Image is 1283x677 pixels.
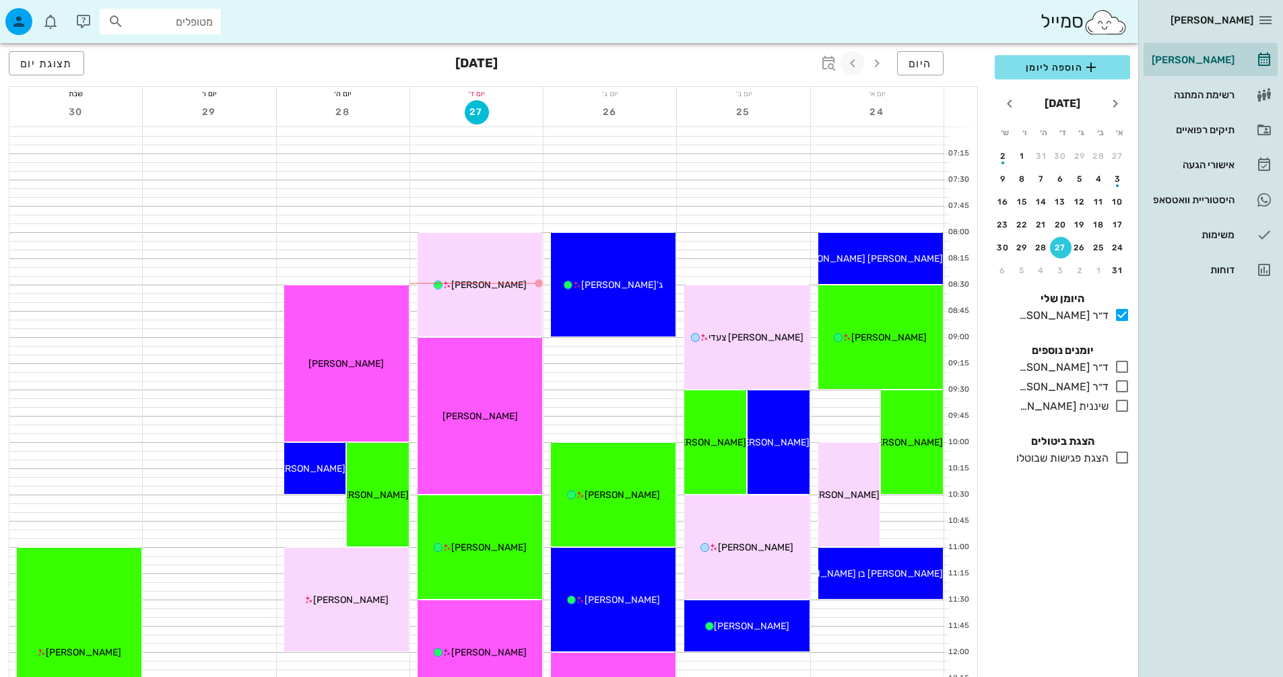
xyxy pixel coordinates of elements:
[1069,214,1090,236] button: 19
[1084,9,1127,36] img: SmileCloud logo
[1039,90,1086,117] button: [DATE]
[944,148,972,159] div: 07:15
[1012,191,1033,213] button: 15
[1030,197,1052,207] div: 14
[992,243,1014,252] div: 30
[1012,151,1033,161] div: 1
[1030,174,1052,184] div: 7
[1050,260,1072,281] button: 3
[1011,450,1109,466] div: הצגת פגישות שבוטלו
[944,279,972,291] div: 08:30
[944,594,972,606] div: 11:30
[944,463,972,474] div: 10:15
[1088,260,1110,281] button: 1
[944,437,972,448] div: 10:00
[1041,7,1127,36] div: סמייל
[143,87,275,100] div: יום ו׳
[944,489,972,501] div: 10:30
[992,260,1014,281] button: 6
[40,11,48,19] span: תג
[451,647,527,658] span: [PERSON_NAME]
[1092,121,1109,144] th: ב׳
[1006,59,1119,75] span: הוספה ליומן
[781,568,943,579] span: [PERSON_NAME] בן [PERSON_NAME]
[313,594,389,606] span: [PERSON_NAME]
[1012,145,1033,167] button: 1
[731,100,756,124] button: 25
[1107,145,1129,167] button: 27
[1050,237,1072,258] button: 27
[277,87,409,100] div: יום ה׳
[1012,197,1033,207] div: 15
[671,437,746,448] span: [PERSON_NAME]
[997,92,1022,116] button: חודש הבא
[1088,168,1110,190] button: 4
[1069,220,1090,229] div: 19
[1149,159,1235,170] div: אישורי הגעה
[544,87,676,100] div: יום ג׳
[46,647,121,658] span: [PERSON_NAME]
[1107,266,1129,275] div: 31
[1088,197,1110,207] div: 11
[1050,214,1072,236] button: 20
[1107,243,1129,252] div: 24
[944,542,972,553] div: 11:00
[944,647,972,658] div: 12:00
[677,87,810,100] div: יום ב׳
[865,106,889,118] span: 24
[1149,90,1235,100] div: רשימת המתנה
[1107,260,1129,281] button: 31
[1149,124,1235,135] div: תיקים רפואיים
[714,620,789,632] span: [PERSON_NAME]
[1107,197,1129,207] div: 10
[995,433,1130,450] h4: הצגת ביטולים
[992,197,1014,207] div: 16
[442,411,518,422] span: [PERSON_NAME]
[1069,197,1090,207] div: 12
[1144,184,1278,216] a: תגהיסטוריית וואטסאפ
[1050,266,1072,275] div: 3
[1012,266,1033,275] div: 5
[465,106,488,118] span: 27
[1030,243,1052,252] div: 28
[1144,79,1278,111] a: רשימת המתנה
[992,266,1014,275] div: 6
[1030,145,1052,167] button: 31
[1050,197,1072,207] div: 13
[944,411,972,422] div: 09:45
[410,87,543,100] div: יום ד׳
[1144,219,1278,251] a: משימות
[1030,214,1052,236] button: 21
[804,489,880,501] span: [PERSON_NAME]
[1107,191,1129,213] button: 10
[585,489,660,501] span: [PERSON_NAME]
[944,306,972,317] div: 08:45
[992,214,1014,236] button: 23
[1144,44,1278,76] a: [PERSON_NAME]
[1069,174,1090,184] div: 5
[1171,14,1253,26] span: [PERSON_NAME]
[1144,254,1278,286] a: דוחות
[1030,220,1052,229] div: 21
[1050,243,1072,252] div: 27
[197,100,222,124] button: 29
[598,106,622,118] span: 26
[9,51,84,75] button: תצוגת יום
[944,620,972,632] div: 11:45
[1107,220,1129,229] div: 17
[944,358,972,369] div: 09:15
[1069,145,1090,167] button: 29
[1050,220,1072,229] div: 20
[1149,55,1235,65] div: [PERSON_NAME]
[944,201,972,212] div: 07:45
[1069,260,1090,281] button: 2
[1103,92,1127,116] button: חודש שעבר
[20,57,73,70] span: תצוגת יום
[1030,237,1052,258] button: 28
[1014,359,1109,376] div: ד״ר [PERSON_NAME]
[333,489,409,501] span: [PERSON_NAME]
[9,87,142,100] div: שבת
[944,253,972,264] div: 08:15
[465,100,489,124] button: 27
[944,227,972,238] div: 08:00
